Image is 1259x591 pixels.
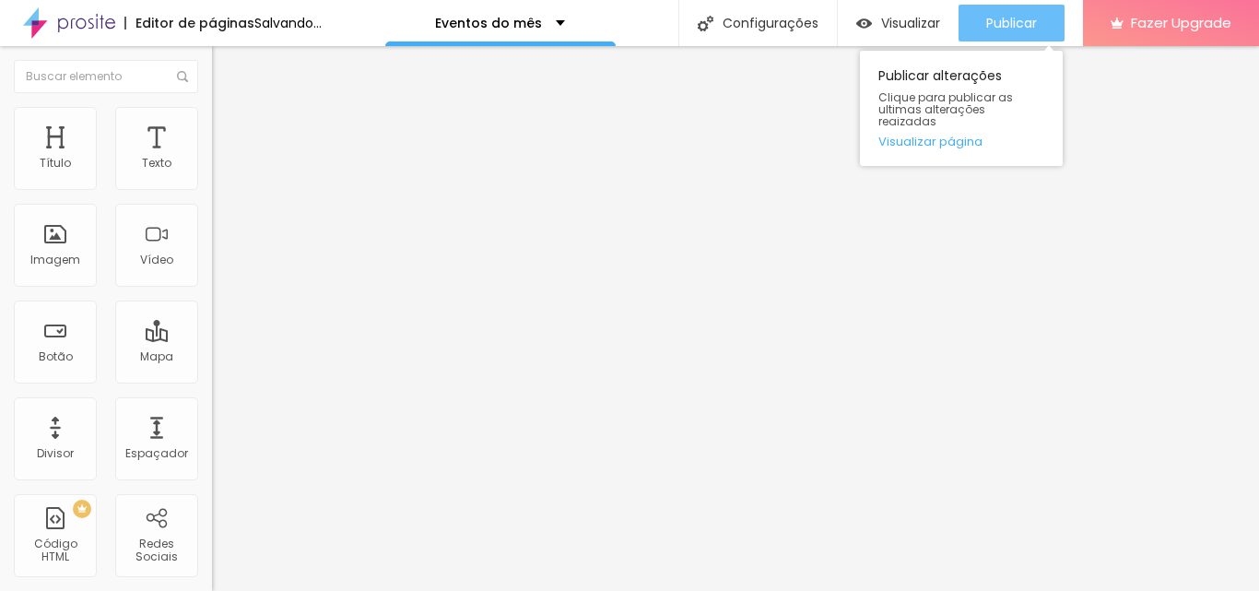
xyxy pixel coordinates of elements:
input: Buscar elemento [14,60,198,93]
div: Título [40,157,71,170]
div: Salvando... [254,17,322,30]
div: Divisor [37,447,74,460]
span: Publicar [986,16,1037,30]
div: Código HTML [18,538,91,564]
div: Redes Sociais [120,538,193,564]
div: Espaçador [125,447,188,460]
button: Visualizar [838,5,959,41]
span: Visualizar [881,16,940,30]
a: Visualizar página [878,136,1044,148]
button: Publicar [959,5,1065,41]
iframe: Editor [212,46,1259,591]
div: Vídeo [140,254,173,266]
div: Botão [39,350,73,363]
img: Icone [698,16,713,31]
div: Publicar alterações [860,51,1063,166]
div: Mapa [140,350,173,363]
div: Editor de páginas [124,17,254,30]
img: view-1.svg [856,16,872,31]
span: Clique para publicar as ultimas alterações reaizadas [878,91,1044,128]
div: Texto [142,157,171,170]
div: Imagem [30,254,80,266]
p: Eventos do mês [435,17,542,30]
span: Fazer Upgrade [1131,15,1231,30]
img: Icone [177,71,188,82]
